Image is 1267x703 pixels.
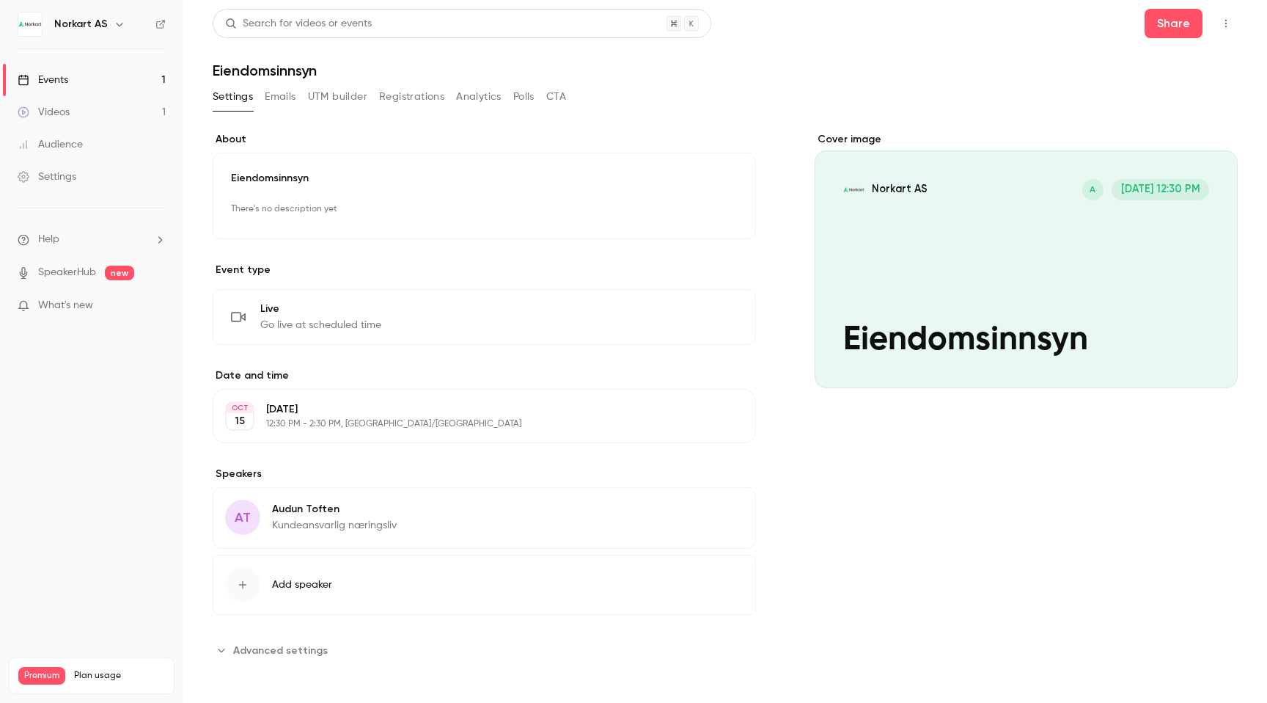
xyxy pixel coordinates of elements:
button: Polls [513,85,535,109]
div: Settings [18,170,76,184]
img: Norkart AS [18,12,42,36]
button: Registrations [379,85,444,109]
span: Add speaker [272,578,332,592]
p: 12:30 PM - 2:30 PM, [GEOGRAPHIC_DATA]/[GEOGRAPHIC_DATA] [266,418,678,430]
p: Event type [213,263,756,277]
label: Speakers [213,467,756,481]
span: AT [235,508,251,528]
p: There's no description yet [231,197,738,221]
h1: Eiendomsinnsyn [213,62,1238,79]
span: Advanced settings [233,643,328,658]
p: Eiendomsinnsyn [231,171,738,186]
li: help-dropdown-opener [18,232,166,247]
label: Date and time [213,368,756,383]
div: Videos [18,105,70,120]
button: Share [1145,9,1202,38]
button: Analytics [456,85,502,109]
label: Cover image [815,132,1238,147]
span: Plan usage [74,670,165,682]
span: Go live at scheduled time [260,318,381,332]
button: CTA [546,85,566,109]
span: Live [260,302,381,316]
p: 15 [235,414,245,429]
span: What's new [38,298,93,313]
a: SpeakerHub [38,265,96,280]
button: Emails [265,85,295,109]
p: [DATE] [266,402,678,417]
div: Search for videos or events [225,16,372,32]
section: Advanced settings [213,638,756,662]
label: About [213,132,756,147]
button: Add speaker [213,555,756,615]
section: Cover image [815,132,1238,388]
div: ATAudun ToftenKundeansvarlig næringsliv [213,487,756,549]
span: Premium [18,667,65,685]
button: Advanced settings [213,638,337,662]
p: Audun Toften [272,502,397,517]
h6: Norkart AS [54,17,108,32]
span: new [105,266,134,280]
div: Audience [18,137,83,152]
button: Settings [213,85,253,109]
span: Help [38,232,59,247]
p: Kundeansvarlig næringsliv [272,518,397,533]
button: UTM builder [308,85,367,109]
div: OCT [227,403,253,413]
div: Events [18,73,68,87]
